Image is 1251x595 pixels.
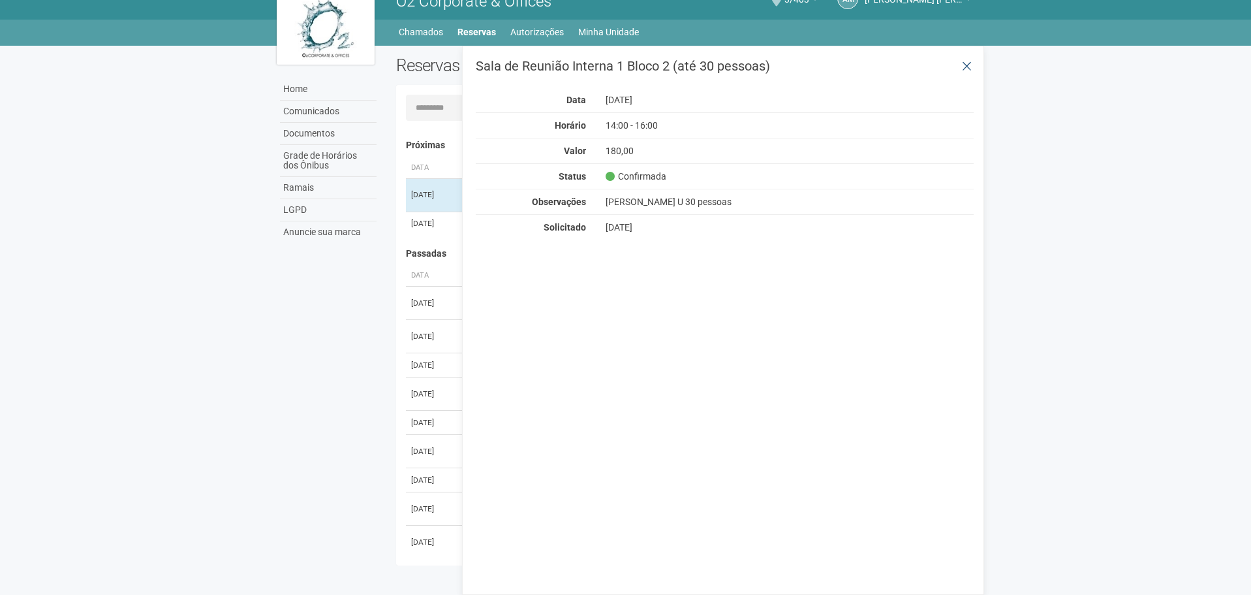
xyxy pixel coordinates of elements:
a: Documentos [280,123,377,145]
td: Sala de Reunião Interna 1 Bloco 2 (até 30 pessoas) [458,435,835,468]
td: Sala de Reunião Interna 1 Bloco 2 (até 30 pessoas) [458,378,835,411]
a: Home [280,78,377,101]
h4: Passadas [406,249,965,259]
td: [DATE] [406,353,458,378]
th: Área ou Serviço [458,157,835,179]
td: Sala de Reunião Interna 2 Bloco 2 (até 30 pessoas) [458,212,835,236]
div: 14:00 - 16:00 [596,120,855,131]
td: [DATE] [406,320,458,353]
strong: Solicitado [544,222,586,233]
a: Anuncie sua marca [280,221,377,243]
a: Ramais [280,177,377,199]
strong: Valor [564,146,586,156]
th: Data [406,157,458,179]
div: 180,00 [596,145,855,157]
h3: Sala de Reunião Interna 1 Bloco 2 (até 30 pessoas) [476,59,974,72]
h4: Próximas [406,140,965,150]
strong: Status [559,171,586,182]
a: Comunicados [280,101,377,123]
td: [DATE] [406,526,458,559]
strong: Data [566,95,586,105]
td: Área Coffee Break (Pré-Função) Bloco 2 [458,492,835,526]
td: Sala de Reunião Interna 1 Bloco 2 (até 30 pessoas) [458,468,835,492]
a: Grade de Horários dos Ônibus [280,145,377,177]
td: Sala de Reunião Interna 1 Bloco 4 (até 30 pessoas) [458,411,835,435]
a: Reservas [457,23,496,41]
strong: Observações [532,197,586,207]
td: [DATE] [406,287,458,320]
td: Sala de Reunião Interna 1 Bloco 2 (até 30 pessoas) [458,178,835,212]
td: [DATE] [406,178,458,212]
td: [DATE] [406,212,458,236]
strong: Horário [555,120,586,131]
td: Sala de Reunião Interna 2 Bloco 2 (até 30 pessoas) [458,526,835,559]
td: [DATE] [406,378,458,411]
h2: Reservas [396,56,675,75]
div: [DATE] [596,94,855,106]
td: [DATE] [406,411,458,435]
td: Sala de Reunião Interna 2 Bloco 2 (até 30 pessoas) [458,320,835,353]
a: LGPD [280,199,377,221]
td: [DATE] [406,435,458,468]
td: [DATE] [406,492,458,526]
a: Minha Unidade [578,23,639,41]
td: Área Coffee Break (Pré-Função) Bloco 2 [458,353,835,378]
div: [PERSON_NAME] U 30 pessoas [596,196,855,208]
td: [DATE] [406,468,458,492]
a: Autorizações [510,23,564,41]
span: Confirmada [606,170,666,182]
td: Sala de Reunião Interna 1 Bloco 2 (até 30 pessoas) [458,287,835,320]
a: Chamados [399,23,443,41]
th: Área ou Serviço [458,265,835,287]
div: [DATE] [596,221,855,233]
th: Data [406,265,458,287]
